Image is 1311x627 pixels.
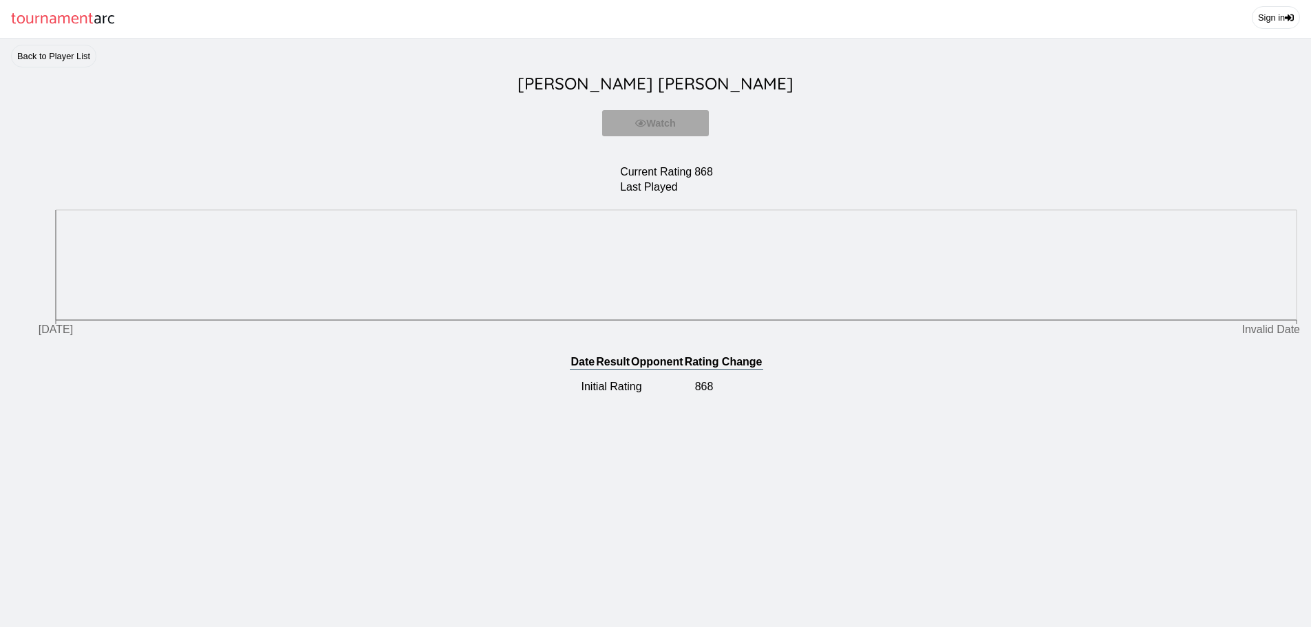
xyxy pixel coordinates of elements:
[619,165,692,179] td: Current Rating
[1252,6,1300,29] a: Sign in
[684,355,763,370] th: Rating Change
[11,6,94,32] span: tournament
[595,355,630,370] th: Result
[11,6,115,32] a: tournamentarc
[630,355,684,370] th: Opponent
[11,45,96,67] a: Back to Player List
[619,180,692,194] td: Last Played
[694,165,714,179] td: 868
[570,355,595,370] th: Date
[570,370,683,405] td: Initial Rating
[94,6,115,32] span: arc
[1242,324,1301,336] tspan: Invalid Date
[11,67,1300,99] h2: [PERSON_NAME] [PERSON_NAME]
[684,370,735,405] td: 868
[39,324,73,336] tspan: [DATE]
[602,110,709,136] button: Watch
